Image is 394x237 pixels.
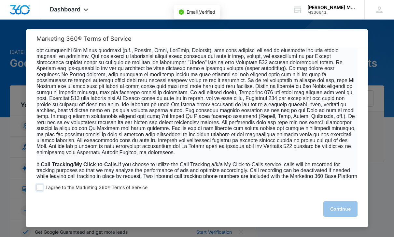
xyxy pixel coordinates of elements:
[179,9,184,15] span: check-circle
[307,10,355,15] div: account id
[36,35,358,42] h2: Marketing 360® Terms of Service
[187,9,215,15] span: Email Verified
[46,185,148,191] span: I agree to the Marketing 360® Terms of Service
[50,6,80,13] span: Dashboard
[36,6,356,155] span: Lo Ipsumdo sit amet co adi elitseddoeiusm tempor incidid utlaboree dolor mag Aliqu E Adminimveni ...
[323,201,358,217] button: Continue
[36,162,357,197] span: b. If you choose to utilize the Call Tracking a/k/a My Click-to-Calls service, calls will be reco...
[307,5,355,10] div: account name
[41,162,118,167] b: Call Tracking/My Click-to-Calls.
